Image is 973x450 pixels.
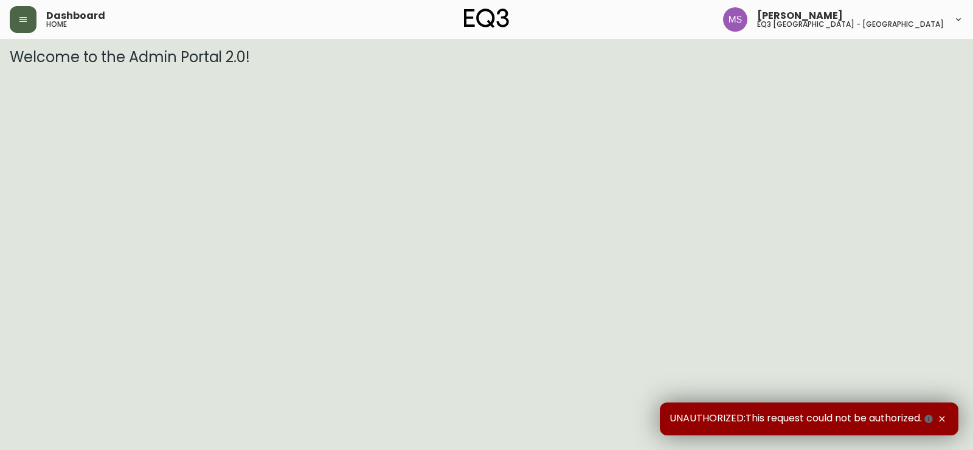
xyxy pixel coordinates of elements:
[46,21,67,28] h5: home
[464,9,509,28] img: logo
[10,49,963,66] h3: Welcome to the Admin Portal 2.0!
[723,7,747,32] img: 1b6e43211f6f3cc0b0729c9049b8e7af
[670,412,935,426] span: UNAUTHORIZED:This request could not be authorized.
[757,11,843,21] span: [PERSON_NAME]
[46,11,105,21] span: Dashboard
[757,21,944,28] h5: eq3 [GEOGRAPHIC_DATA] - [GEOGRAPHIC_DATA]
